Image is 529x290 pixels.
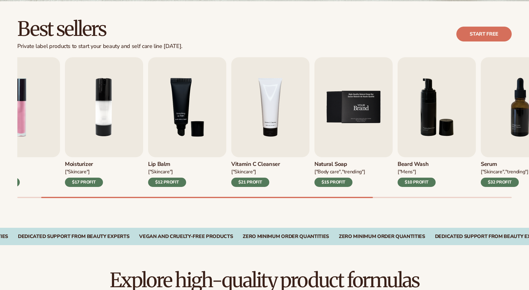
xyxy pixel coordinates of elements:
h3: Vitamin C Cleanser [231,161,280,168]
a: 6 / 9 [398,57,476,187]
div: $12 PROFIT [148,178,186,187]
a: 2 / 9 [65,57,143,187]
div: Private label products to start your beauty and self care line [DATE]. [17,43,182,50]
div: Zero Minimum Order QuantitieS [243,234,329,240]
div: Vegan and Cruelty-Free Products [139,234,233,240]
a: 4 / 9 [231,57,309,187]
a: 3 / 9 [148,57,226,187]
div: ["BODY Care","TRENDING"] [314,169,365,175]
div: $32 PROFIT [481,178,519,187]
h3: Natural Soap [314,161,365,168]
h3: Lip Balm [148,161,186,168]
a: 5 / 9 [314,57,393,187]
div: $21 PROFIT [231,178,269,187]
div: $17 PROFIT [65,178,103,187]
div: ["SKINCARE"] [65,169,103,175]
h2: Best sellers [17,19,182,39]
div: ["Skincare"] [231,169,280,175]
div: DEDICATED SUPPORT FROM BEAUTY EXPERTS [18,234,129,240]
div: ["SKINCARE"] [148,169,186,175]
div: Zero Minimum Order QuantitieS [339,234,425,240]
a: Start free [456,27,512,41]
h3: Serum [481,161,528,168]
div: ["mens"] [398,169,436,175]
div: ["SKINCARE","TRENDING"] [481,169,528,175]
div: $10 PROFIT [398,178,436,187]
h3: Moisturizer [65,161,103,168]
img: Shopify Image 9 [314,57,393,157]
div: $15 PROFIT [314,178,352,187]
h3: Beard Wash [398,161,436,168]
